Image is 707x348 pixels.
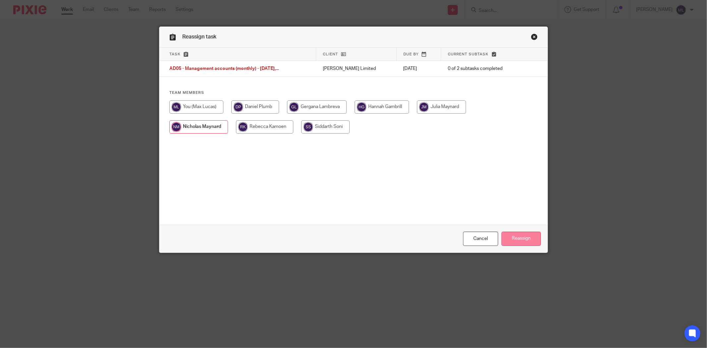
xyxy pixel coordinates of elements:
input: Reassign [501,232,541,246]
span: Client [323,52,338,56]
span: AD05 - Management accounts (monthly) - [DATE],... [169,67,279,71]
span: Due by [403,52,419,56]
td: 0 of 2 subtasks completed [441,61,524,77]
a: Close this dialog window [463,232,498,246]
h4: Team members [169,90,538,95]
span: Current subtask [448,52,489,56]
a: Close this dialog window [531,33,538,42]
span: Reassign task [182,34,216,39]
p: [DATE] [403,65,435,72]
span: Task [169,52,181,56]
p: [PERSON_NAME] Limited [323,65,390,72]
